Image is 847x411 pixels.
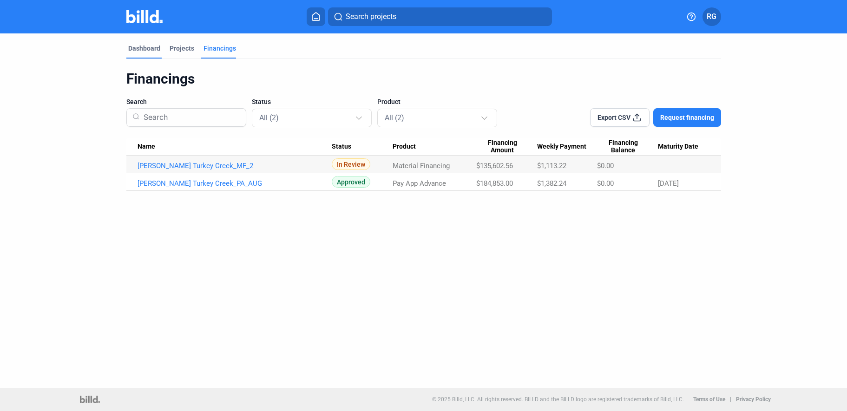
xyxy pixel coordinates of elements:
[138,143,155,151] span: Name
[537,162,566,170] span: $1,113.22
[707,11,716,22] span: RG
[170,44,194,53] div: Projects
[377,97,401,106] span: Product
[730,396,731,403] p: |
[537,179,566,188] span: $1,382.24
[332,158,370,170] span: In Review
[126,70,721,88] div: Financings
[736,396,771,403] b: Privacy Policy
[537,143,586,151] span: Weekly Payment
[252,97,271,106] span: Status
[660,113,714,122] span: Request financing
[393,179,446,188] span: Pay App Advance
[476,162,513,170] span: $135,602.56
[693,396,725,403] b: Terms of Use
[138,179,332,188] a: [PERSON_NAME] Turkey Creek_PA_AUG
[128,44,160,53] div: Dashboard
[346,11,396,22] span: Search projects
[597,179,614,188] span: $0.00
[476,139,529,155] span: Financing Amount
[140,105,240,130] input: Search
[597,139,650,155] span: Financing Balance
[332,143,351,151] span: Status
[385,113,404,122] mat-select-trigger: All (2)
[204,44,236,53] div: Financings
[393,162,450,170] span: Material Financing
[393,143,416,151] span: Product
[597,113,630,122] span: Export CSV
[332,176,370,188] span: Approved
[126,97,147,106] span: Search
[476,179,513,188] span: $184,853.00
[658,179,679,188] span: [DATE]
[432,396,684,403] p: © 2025 Billd, LLC. All rights reserved. BILLD and the BILLD logo are registered trademarks of Bil...
[658,143,698,151] span: Maturity Date
[138,162,332,170] a: [PERSON_NAME] Turkey Creek_MF_2
[126,10,163,23] img: Billd Company Logo
[259,113,279,122] mat-select-trigger: All (2)
[80,396,100,403] img: logo
[597,162,614,170] span: $0.00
